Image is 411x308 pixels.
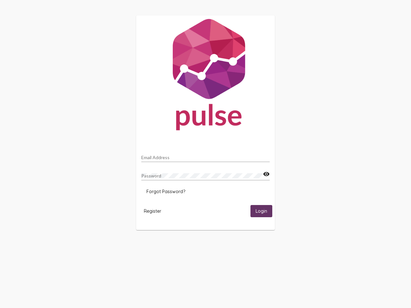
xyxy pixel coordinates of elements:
[144,208,161,214] span: Register
[146,189,185,194] span: Forgot Password?
[250,205,272,217] button: Login
[263,170,270,178] mat-icon: visibility
[256,209,267,214] span: Login
[136,15,275,137] img: Pulse For Good Logo
[139,205,166,217] button: Register
[141,186,190,197] button: Forgot Password?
